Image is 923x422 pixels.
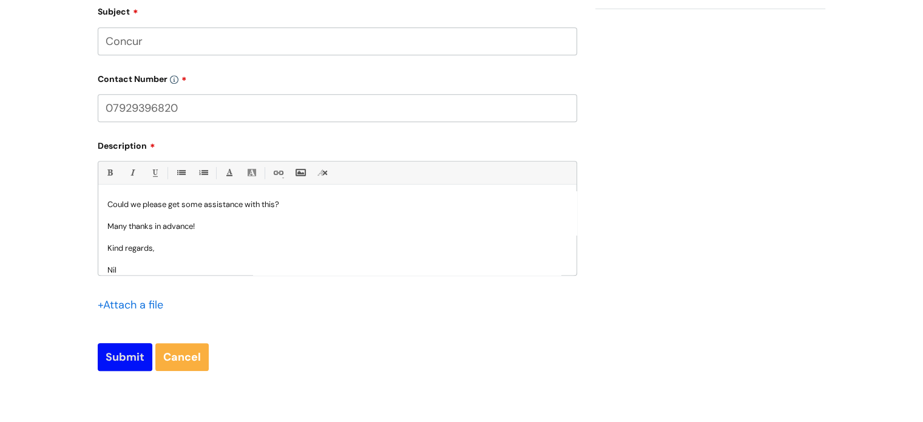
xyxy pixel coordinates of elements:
[244,165,259,180] a: Back Color
[195,165,211,180] a: 1. Ordered List (Ctrl-Shift-8)
[102,165,117,180] a: Bold (Ctrl-B)
[124,165,140,180] a: Italic (Ctrl-I)
[315,165,330,180] a: Remove formatting (Ctrl-\)
[98,298,103,312] span: +
[107,243,567,254] p: Kind regards,
[292,165,308,180] a: Insert Image...
[98,295,171,315] div: Attach a file
[107,199,567,210] p: Could we please get some assistance with this?
[107,221,567,232] p: Many thanks in advance!
[173,165,188,180] a: • Unordered List (Ctrl-Shift-7)
[98,2,577,17] label: Subject
[98,343,152,371] input: Submit
[221,165,237,180] a: Font Color
[270,165,285,180] a: Link
[147,165,162,180] a: Underline(Ctrl-U)
[98,137,577,151] label: Description
[98,70,577,84] label: Contact Number
[170,75,178,84] img: info-icon.svg
[107,265,567,276] p: Nil
[155,343,209,371] a: Cancel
